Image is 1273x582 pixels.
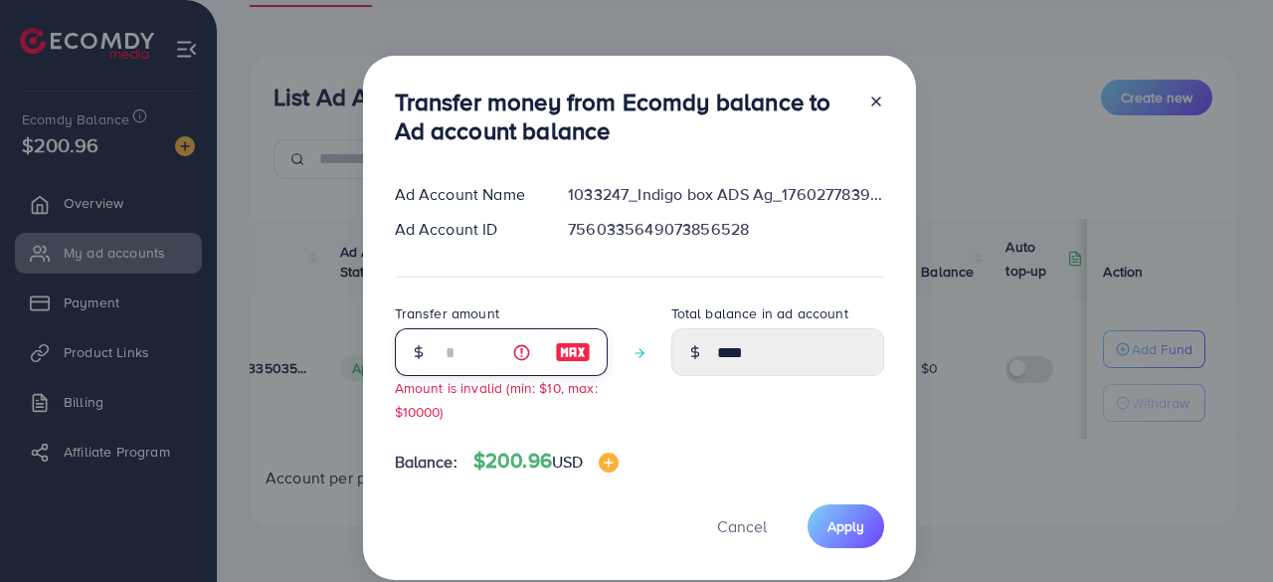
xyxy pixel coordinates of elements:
button: Cancel [692,504,792,547]
div: 7560335649073856528 [552,218,899,241]
span: USD [552,451,583,473]
img: image [555,340,591,364]
button: Apply [808,504,884,547]
img: image [599,453,619,473]
h4: $200.96 [473,449,620,474]
div: 1033247_Indigo box ADS Ag_1760277839535 [552,183,899,206]
div: Ad Account Name [379,183,553,206]
div: Ad Account ID [379,218,553,241]
h3: Transfer money from Ecomdy balance to Ad account balance [395,88,852,145]
label: Total balance in ad account [671,303,848,323]
span: Cancel [717,515,767,537]
label: Transfer amount [395,303,499,323]
span: Apply [827,516,864,536]
span: Balance: [395,451,457,474]
small: Amount is invalid (min: $10, max: $10000) [395,378,598,420]
iframe: Chat [1188,492,1258,567]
